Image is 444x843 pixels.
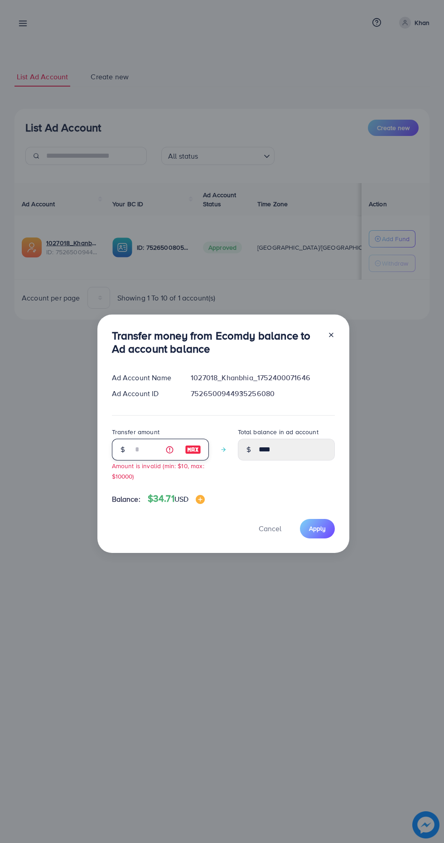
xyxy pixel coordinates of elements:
[247,519,293,538] button: Cancel
[148,493,205,504] h4: $34.71
[309,524,326,533] span: Apply
[112,329,320,355] h3: Transfer money from Ecomdy balance to Ad account balance
[112,494,140,504] span: Balance:
[105,373,184,383] div: Ad Account Name
[196,495,205,504] img: image
[259,523,281,533] span: Cancel
[174,494,188,504] span: USD
[183,388,342,399] div: 7526500944935256080
[112,461,204,480] small: Amount is invalid (min: $10, max: $10000)
[300,519,335,538] button: Apply
[105,388,184,399] div: Ad Account ID
[183,373,342,383] div: 1027018_Khanbhia_1752400071646
[112,427,159,436] label: Transfer amount
[185,444,201,455] img: image
[238,427,319,436] label: Total balance in ad account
